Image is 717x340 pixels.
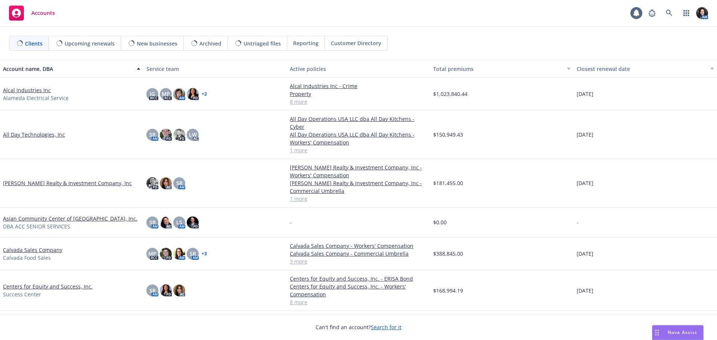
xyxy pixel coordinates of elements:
img: photo [187,216,199,228]
span: Alameda Electrical Service [3,94,69,102]
span: LS [176,218,182,226]
span: Can't find an account? [316,323,401,331]
a: Report a Bug [645,6,659,21]
span: Nova Assist [668,329,697,336]
span: $388,845.00 [433,250,463,258]
div: Total premiums [433,65,562,73]
span: [DATE] [577,90,593,98]
button: Nova Assist [652,325,704,340]
a: Search [662,6,677,21]
a: [PERSON_NAME] Realty & Investment Company, Inc [3,179,132,187]
span: LW [189,131,197,138]
button: Closest renewal date [574,60,717,78]
img: photo [160,129,172,141]
img: photo [160,248,172,260]
img: photo [160,216,172,228]
a: Centers for Equity and Success, Inc. - Workers' Compensation [290,283,427,298]
img: photo [187,88,199,100]
span: Archived [199,40,221,47]
a: [PERSON_NAME] Realty & Investment Company, Inc - Commercial Umbrella [290,179,427,195]
span: Untriaged files [243,40,281,47]
div: Active policies [290,65,427,73]
a: Asian Community Center of [GEOGRAPHIC_DATA], Inc. [3,215,137,222]
span: $168,994.19 [433,287,463,294]
img: photo [146,177,158,189]
span: $150,949.43 [433,131,463,138]
a: 1 more [290,146,427,154]
a: Search for it [371,324,401,331]
span: SR [190,250,196,258]
a: Calvada Sales Company - Workers' Compensation [290,242,427,250]
span: - [290,218,292,226]
span: - [577,218,578,226]
img: photo [160,284,172,296]
img: photo [160,177,172,189]
span: [DATE] [577,131,593,138]
img: photo [173,248,185,260]
span: $1,023,840.44 [433,90,468,98]
span: Reporting [293,39,319,47]
span: Clients [25,40,43,47]
span: JG [150,90,155,98]
span: $181,455.00 [433,179,463,187]
a: All Day Technologies, Inc [3,131,65,138]
span: SR [176,179,183,187]
span: [DATE] [577,287,593,294]
a: Switch app [679,6,694,21]
div: Drag to move [652,325,662,340]
a: Centers for Equity and Success, Inc. [3,283,93,290]
span: SR [149,218,156,226]
span: New businesses [137,40,177,47]
img: photo [173,88,185,100]
div: Service team [146,65,284,73]
span: DBA ACC SENIOR SERVICES [3,222,70,230]
img: photo [173,284,185,296]
a: Calvada Sales Company [3,246,62,254]
a: Property [290,90,427,98]
span: Upcoming renewals [65,40,115,47]
a: + 3 [202,252,207,256]
img: photo [173,129,185,141]
button: Active policies [287,60,430,78]
span: [DATE] [577,179,593,187]
span: Calvada Food Sales [3,254,51,262]
a: Calvada Sales Company - Commercial Umbrella [290,250,427,258]
button: Service team [143,60,287,78]
span: $0.00 [433,218,447,226]
button: Total premiums [430,60,574,78]
div: Account name, DBA [3,65,132,73]
a: All Day Operations USA LLC dba All Day Kitchens - Workers' Compensation [290,131,427,146]
span: Accounts [31,10,55,16]
span: [DATE] [577,250,593,258]
span: Customer Directory [331,39,381,47]
a: All Day Operations USA LLC dba All Day Kitchens - Cyber [290,115,427,131]
a: Centers for Equity and Success, Inc. - ERISA Bond [290,275,427,283]
span: MP [162,90,170,98]
a: 8 more [290,298,427,306]
span: Success Center [3,290,41,298]
a: Alcal Industries Inc [3,86,51,94]
a: [PERSON_NAME] Realty & Investment Company, Inc - Workers' Compensation [290,163,427,179]
a: Alcal Industries Inc - Crime [290,82,427,90]
a: + 2 [202,92,207,96]
a: 1 more [290,195,427,203]
img: photo [696,7,708,19]
a: Accounts [6,3,58,24]
div: Closest renewal date [577,65,706,73]
span: SR [149,131,156,138]
span: SR [149,287,156,294]
a: 8 more [290,98,427,106]
a: 3 more [290,258,427,265]
span: MP [148,250,156,258]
